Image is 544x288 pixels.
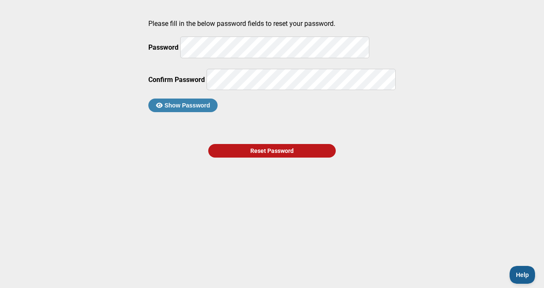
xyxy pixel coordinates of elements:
[148,20,396,28] p: Please fill in the below password fields to reset your password.
[208,144,336,158] div: Reset Password
[510,266,535,284] iframe: Toggle Customer Support
[148,75,205,83] label: Confirm Password
[148,43,178,51] label: Password
[148,99,218,112] button: Show Password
